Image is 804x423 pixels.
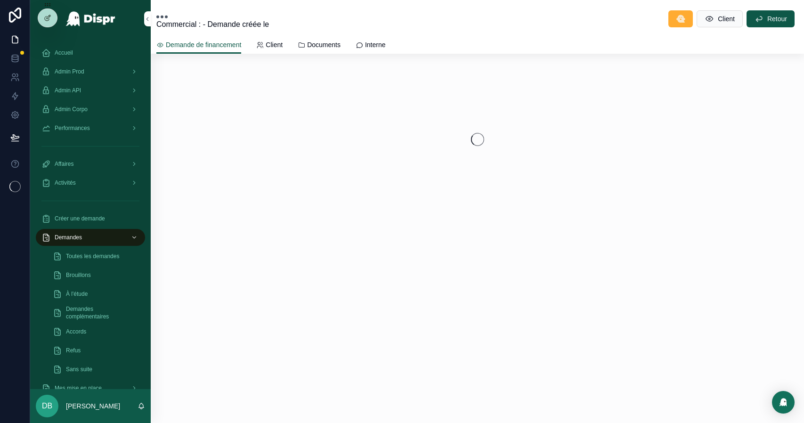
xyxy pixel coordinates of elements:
a: Demandes complémentaires [47,304,145,321]
a: Accords [47,323,145,340]
span: Mes mise en place [55,384,102,392]
span: Interne [365,40,386,49]
span: DB [42,400,52,412]
a: Refus [47,342,145,359]
span: Admin Corpo [55,106,88,113]
a: Documents [298,36,341,55]
span: Documents [307,40,341,49]
span: Créer une demande [55,215,105,222]
span: Demandes [55,234,82,241]
a: Mes mise en place [36,380,145,397]
a: Interne [356,36,386,55]
span: Brouillons [66,271,91,279]
span: À l'étude [66,290,88,298]
span: Retour [767,14,787,24]
span: Sans suite [66,366,92,373]
a: Admin API [36,82,145,99]
span: Toutes les demandes [66,252,119,260]
span: Admin API [55,87,81,94]
a: Demandes [36,229,145,246]
a: Sans suite [47,361,145,378]
span: Accords [66,328,86,335]
span: Affaires [55,160,73,168]
p: [PERSON_NAME] [66,401,120,411]
span: Demande de financement [166,40,241,49]
span: Performances [55,124,90,132]
span: Client [718,14,735,24]
a: Admin Corpo [36,101,145,118]
a: À l'étude [47,285,145,302]
button: Client [697,10,743,27]
span: Refus [66,347,81,354]
span: Accueil [55,49,73,57]
a: Client [256,36,283,55]
a: Admin Prod [36,63,145,80]
a: Accueil [36,44,145,61]
a: Créer une demande [36,210,145,227]
span: Activités [55,179,76,187]
span: Admin Prod [55,68,84,75]
a: Affaires [36,155,145,172]
a: Performances [36,120,145,137]
button: Retour [747,10,795,27]
a: Toutes les demandes [47,248,145,265]
a: Demande de financement [156,36,241,54]
div: scrollable content [30,38,151,389]
a: Brouillons [47,267,145,284]
span: Commercial : - Demande créée le [156,19,269,30]
span: Demandes complémentaires [66,305,136,320]
span: Client [266,40,283,49]
img: App logo [65,11,116,26]
div: Open Intercom Messenger [772,391,795,414]
a: Activités [36,174,145,191]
